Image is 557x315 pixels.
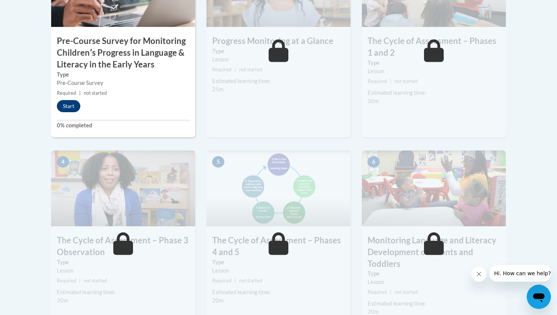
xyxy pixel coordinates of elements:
span: Required [368,289,387,295]
span: not started [394,78,418,84]
label: 0% completed [57,121,189,130]
label: Type [212,258,345,266]
span: | [235,67,236,72]
span: Required [368,78,387,84]
div: Lesson [212,266,345,275]
span: Required [212,278,232,284]
div: Lesson [368,278,500,286]
span: not started [239,278,262,284]
span: 20m [212,297,224,304]
h3: The Cycle of Assessment – Phase 3 Observation [51,235,195,258]
h3: The Cycle of Assessment – Phases 4 and 5 [207,235,350,258]
span: not started [84,90,107,96]
div: Estimated learning time: [212,77,345,85]
span: not started [84,278,107,284]
h3: Pre-Course Survey for Monitoring Childrenʹs Progress in Language & Literacy in the Early Years [51,35,195,70]
iframe: Message from company [490,265,551,282]
label: Type [368,59,500,67]
div: Lesson [212,55,345,64]
iframe: Button to launch messaging window [527,285,551,309]
span: 6 [368,156,380,168]
label: Type [57,258,189,266]
img: Course Image [362,150,506,226]
span: 30m [368,98,379,104]
label: Type [368,270,500,278]
span: Required [57,90,76,96]
span: | [235,278,236,284]
span: Required [212,67,232,72]
span: 20m [368,309,379,315]
img: Course Image [207,150,350,226]
span: 25m [212,86,224,92]
div: Estimated learning time: [212,288,345,296]
span: | [390,289,391,295]
div: Estimated learning time: [368,89,500,97]
iframe: Close message [471,266,487,282]
button: Start [57,100,80,112]
h3: Progress Monitoring at a Glance [207,35,350,47]
h3: The Cycle of Assessment – Phases 1 and 2 [362,35,506,59]
div: Pre-Course Survey [57,79,189,87]
div: Estimated learning time: [368,299,500,308]
span: 4 [57,156,69,168]
span: | [79,90,81,96]
img: Course Image [51,150,195,226]
div: Lesson [57,266,189,275]
span: | [79,278,81,284]
span: not started [394,289,418,295]
span: 5 [212,156,224,168]
span: | [390,78,391,84]
label: Type [57,71,189,79]
div: Lesson [368,67,500,75]
h3: Monitoring Language and Literacy Development of Infants and Toddlers [362,235,506,270]
label: Type [212,47,345,55]
div: Estimated learning time: [57,288,189,296]
span: not started [239,67,262,72]
span: Required [57,278,76,284]
span: 30m [57,297,68,304]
